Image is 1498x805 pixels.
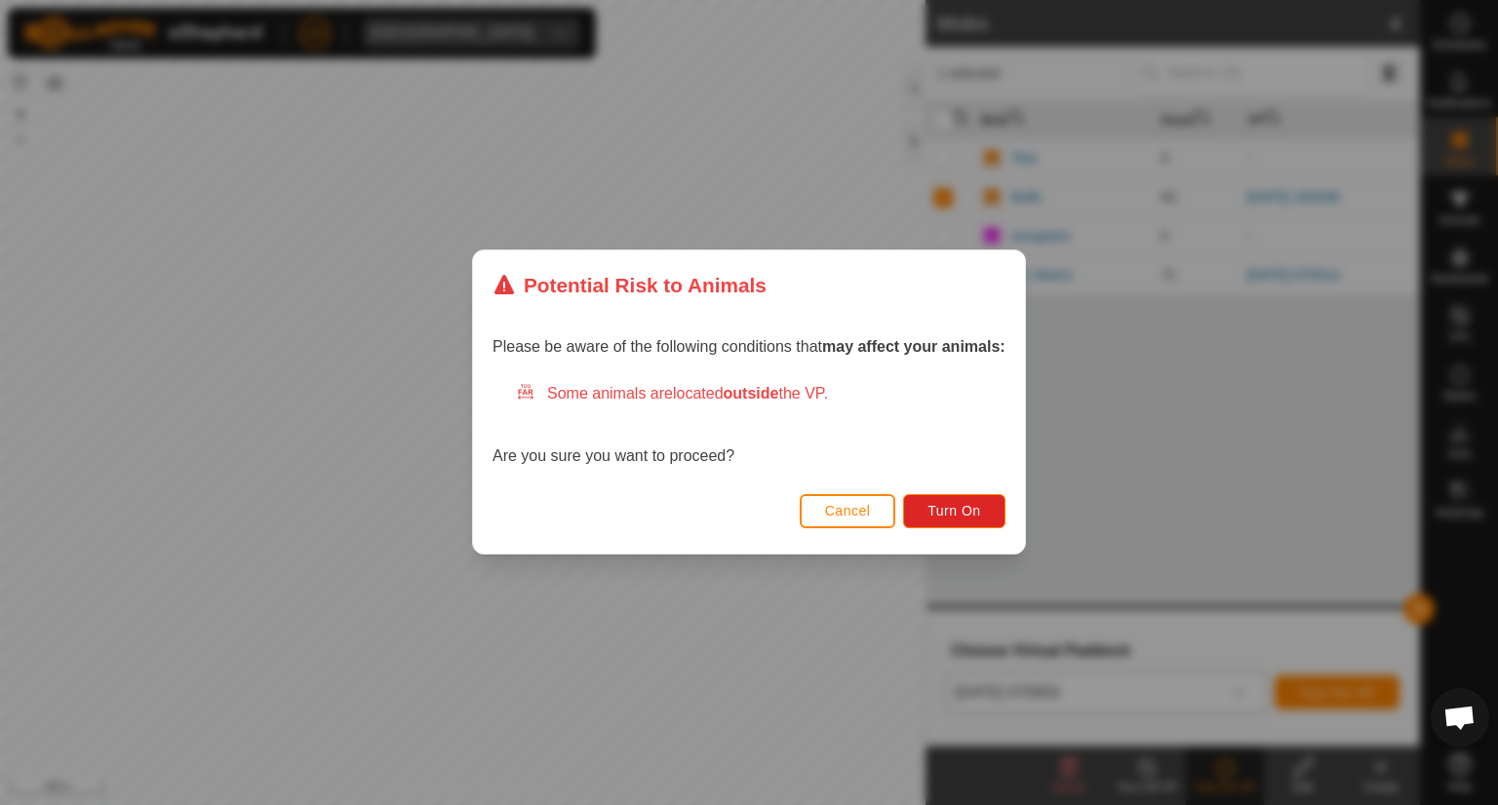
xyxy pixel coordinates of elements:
div: Some animals are [516,383,1005,406]
div: Potential Risk to Animals [493,270,767,300]
strong: outside [724,386,779,402]
span: Please be aware of the following conditions that [493,339,1005,356]
span: Cancel [825,504,871,519]
div: Are you sure you want to proceed? [493,383,1005,469]
button: Cancel [800,494,896,528]
button: Turn On [904,494,1005,528]
span: located the VP. [673,386,828,402]
div: Open chat [1431,688,1489,747]
strong: may affect your animals: [822,339,1005,356]
span: Turn On [928,504,981,519]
